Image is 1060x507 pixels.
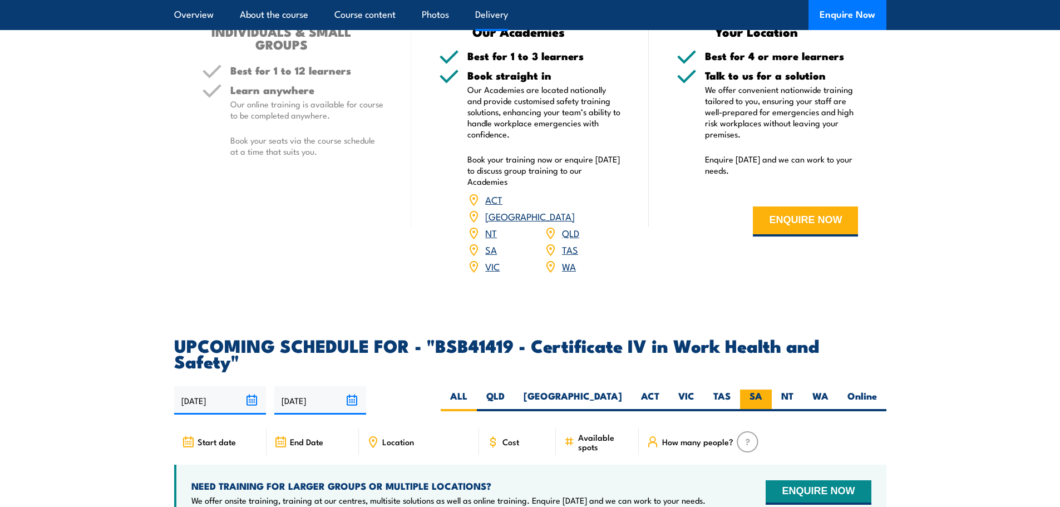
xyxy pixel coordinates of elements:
p: Book your seats via the course schedule at a time that suits you. [230,135,384,157]
p: Our online training is available for course to be completed anywhere. [230,99,384,121]
span: End Date [290,437,323,446]
label: NT [772,390,803,411]
label: TAS [704,390,740,411]
p: We offer onsite training, training at our centres, multisite solutions as well as online training... [191,495,706,506]
a: [GEOGRAPHIC_DATA] [485,209,575,223]
a: NT [485,226,497,239]
label: ALL [441,390,477,411]
h5: Best for 4 or more learners [705,51,859,61]
a: QLD [562,226,579,239]
label: SA [740,390,772,411]
span: Available spots [578,432,631,451]
a: ACT [485,193,502,206]
button: ENQUIRE NOW [753,206,858,237]
label: VIC [669,390,704,411]
label: [GEOGRAPHIC_DATA] [514,390,632,411]
span: Start date [198,437,236,446]
label: Online [838,390,886,411]
input: From date [174,386,266,415]
h3: Your Location [677,25,836,38]
h2: UPCOMING SCHEDULE FOR - "BSB41419 - Certificate IV in Work Health and Safety" [174,337,886,368]
a: WA [562,259,576,273]
a: TAS [562,243,578,256]
h5: Learn anywhere [230,85,384,95]
label: QLD [477,390,514,411]
span: Cost [502,437,519,446]
p: Book your training now or enquire [DATE] to discuss group training to our Academies [467,154,621,187]
a: VIC [485,259,500,273]
span: Location [382,437,414,446]
a: SA [485,243,497,256]
h3: INDIVIDUALS & SMALL GROUPS [202,25,362,51]
p: Enquire [DATE] and we can work to your needs. [705,154,859,176]
span: How many people? [662,437,733,446]
input: To date [274,386,366,415]
p: We offer convenient nationwide training tailored to you, ensuring your staff are well-prepared fo... [705,84,859,140]
h5: Book straight in [467,70,621,81]
label: WA [803,390,838,411]
label: ACT [632,390,669,411]
h3: Our Academies [439,25,599,38]
h4: NEED TRAINING FOR LARGER GROUPS OR MULTIPLE LOCATIONS? [191,480,706,492]
h5: Best for 1 to 3 learners [467,51,621,61]
p: Our Academies are located nationally and provide customised safety training solutions, enhancing ... [467,84,621,140]
button: ENQUIRE NOW [766,480,871,505]
h5: Best for 1 to 12 learners [230,65,384,76]
h5: Talk to us for a solution [705,70,859,81]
